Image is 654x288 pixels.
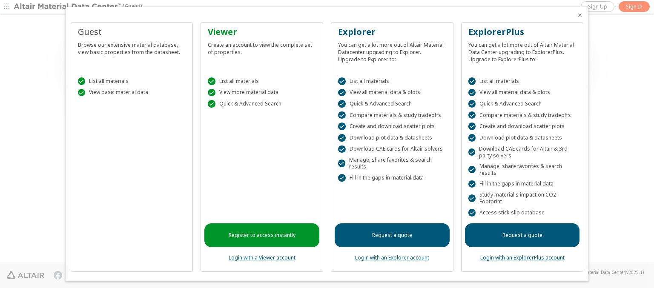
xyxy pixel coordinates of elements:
[208,38,316,56] div: Create an account to view the complete set of properties.
[480,254,565,261] a: Login with an ExplorerPlus account
[468,209,476,217] div: 
[338,174,446,182] div: Fill in the gaps in material data
[335,223,450,247] a: Request a quote
[468,100,476,108] div: 
[468,163,577,177] div: Manage, share favorites & search results
[355,254,429,261] a: Login with an Explorer account
[338,89,346,97] div: 
[338,77,346,85] div: 
[468,194,476,202] div: 
[468,123,476,130] div: 
[338,145,346,153] div: 
[468,89,476,97] div: 
[208,100,215,108] div: 
[338,26,446,38] div: Explorer
[204,223,319,247] a: Register to access instantly
[338,123,446,130] div: Create and download scatter plots
[338,134,346,142] div: 
[468,191,577,205] div: Study material's impact on CO2 Footprint
[338,157,446,170] div: Manage, share favorites & search results
[338,38,446,63] div: You can get a lot more out of Altair Material Datacenter upgrading to Explorer. Upgrade to Explor...
[468,38,577,63] div: You can get a lot more out of Altair Material Data Center upgrading to ExplorerPlus. Upgrade to E...
[78,77,86,85] div: 
[338,174,346,182] div: 
[208,77,316,85] div: List all materials
[338,111,346,119] div: 
[577,12,583,19] button: Close
[468,89,577,97] div: View all material data & plots
[338,100,346,108] div: 
[78,77,186,85] div: List all materials
[468,180,476,188] div: 
[468,166,476,174] div: 
[468,123,577,130] div: Create and download scatter plots
[338,100,446,108] div: Quick & Advanced Search
[338,123,346,130] div: 
[208,26,316,38] div: Viewer
[78,89,86,97] div: 
[78,89,186,97] div: View basic material data
[468,209,577,217] div: Access stick-slip database
[208,77,215,85] div: 
[468,111,476,119] div: 
[208,100,316,108] div: Quick & Advanced Search
[468,26,577,38] div: ExplorerPlus
[338,111,446,119] div: Compare materials & study tradeoffs
[208,89,316,97] div: View more material data
[468,100,577,108] div: Quick & Advanced Search
[468,134,577,142] div: Download plot data & datasheets
[468,111,577,119] div: Compare materials & study tradeoffs
[338,145,446,153] div: Download CAE cards for Altair solvers
[338,77,446,85] div: List all materials
[338,134,446,142] div: Download plot data & datasheets
[78,38,186,56] div: Browse our extensive material database, view basic properties from the datasheet.
[208,89,215,97] div: 
[465,223,580,247] a: Request a quote
[468,134,476,142] div: 
[78,26,186,38] div: Guest
[338,160,345,167] div: 
[338,89,446,97] div: View all material data & plots
[468,77,476,85] div: 
[468,77,577,85] div: List all materials
[468,180,577,188] div: Fill in the gaps in material data
[229,254,295,261] a: Login with a Viewer account
[468,148,475,156] div: 
[468,145,577,159] div: Download CAE cards for Altair & 3rd party solvers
